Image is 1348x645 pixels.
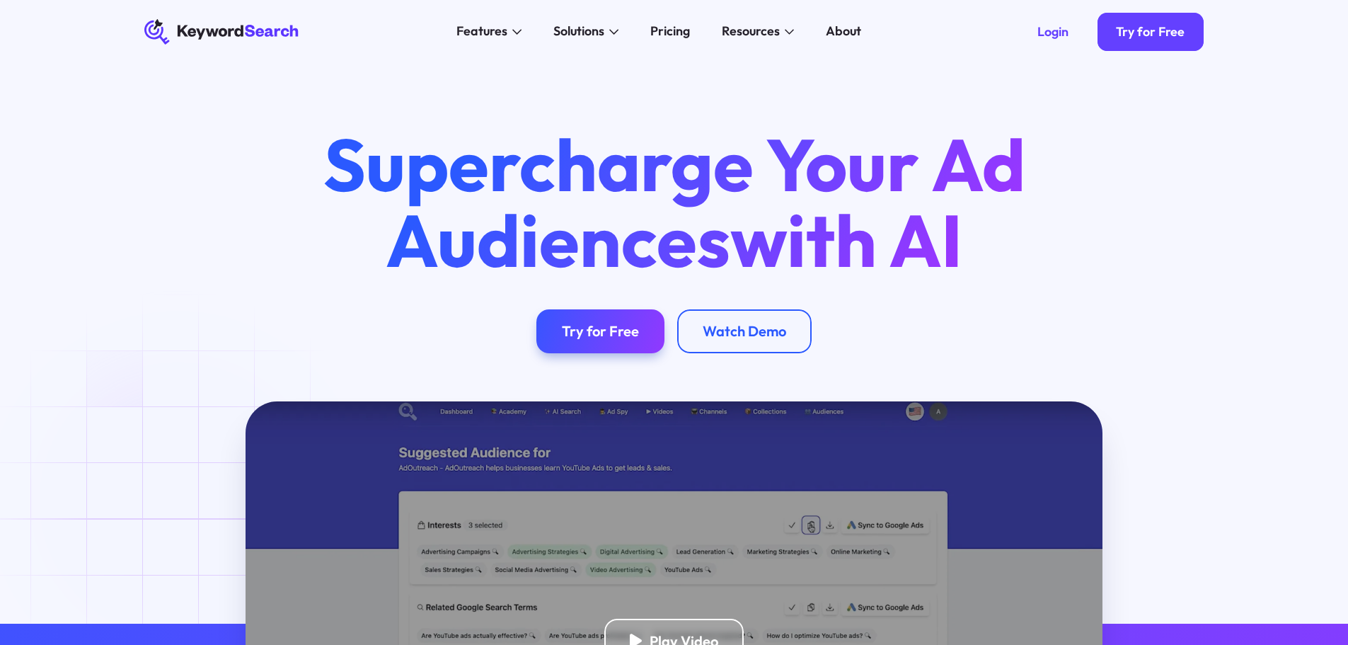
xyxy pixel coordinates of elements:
span: with AI [730,194,962,286]
a: Pricing [641,19,700,45]
a: About [817,19,871,45]
a: Try for Free [536,309,664,354]
div: About [826,22,861,41]
div: Pricing [650,22,690,41]
div: Resources [722,22,780,41]
div: Try for Free [562,322,639,340]
div: Try for Free [1116,24,1185,40]
h1: Supercharge Your Ad Audiences [293,127,1054,277]
a: Try for Free [1098,13,1204,51]
div: Features [456,22,507,41]
div: Login [1037,24,1068,40]
div: Watch Demo [703,322,786,340]
a: Login [1018,13,1088,51]
div: Solutions [553,22,604,41]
